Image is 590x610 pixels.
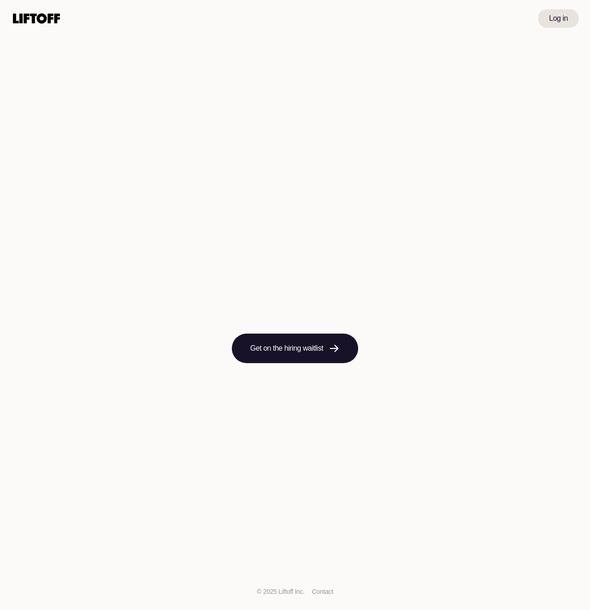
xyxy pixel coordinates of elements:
[312,588,333,595] a: Contact
[51,247,539,312] h1: Find breakout opportunities and talent, through people you trust.
[250,343,323,354] p: Get on the hiring waitlist
[549,13,568,24] p: Log in
[538,9,579,28] a: Log in
[232,334,358,363] a: Get on the hiring waitlist
[257,587,305,597] p: © 2025 Liftoff Inc.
